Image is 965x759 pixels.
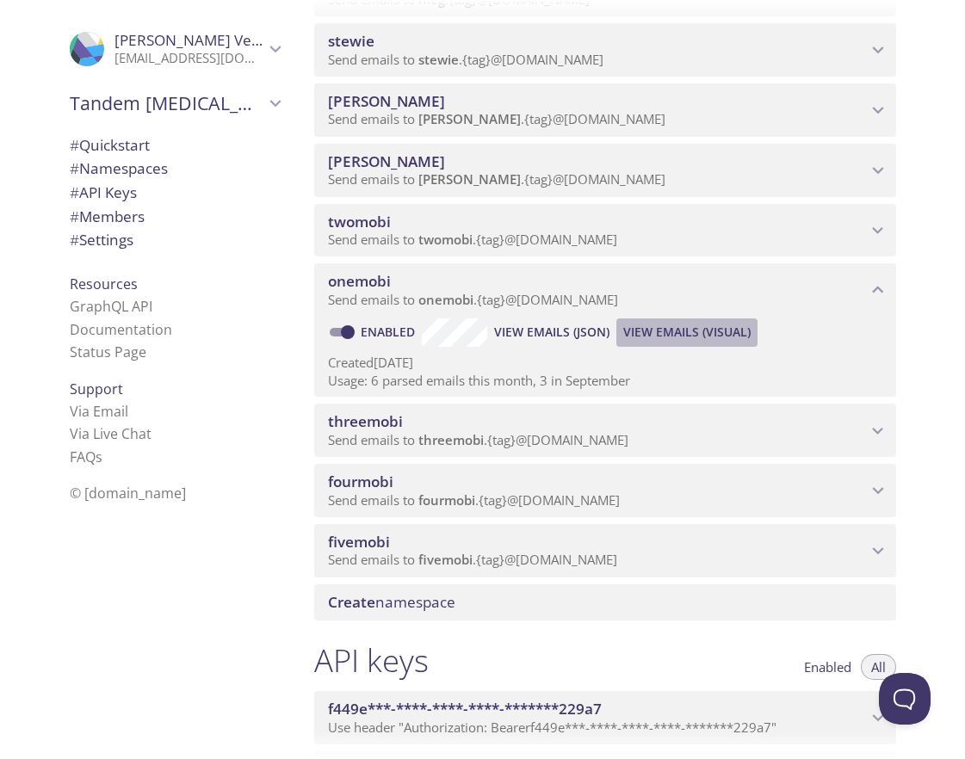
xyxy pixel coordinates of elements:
span: Send emails to . {tag} @[DOMAIN_NAME] [328,110,665,127]
span: Send emails to . {tag} @[DOMAIN_NAME] [328,291,618,308]
span: Send emails to . {tag} @[DOMAIN_NAME] [328,51,603,68]
span: fourmobi [418,491,475,509]
span: fivemobi [418,551,473,568]
p: [EMAIL_ADDRESS][DOMAIN_NAME] [114,50,264,67]
div: Create namespace [314,584,896,620]
span: Members [70,207,145,226]
span: # [70,135,79,155]
span: twomobi [328,212,391,231]
div: fivemobi namespace [314,524,896,577]
div: lois namespace [314,83,896,137]
span: # [70,230,79,250]
div: Quickstart [56,133,294,157]
div: fourmobi namespace [314,464,896,517]
a: Enabled [358,324,422,340]
a: Documentation [70,320,172,339]
div: Tandem Diabetes Care Inc. [56,81,294,126]
a: Status Page [70,342,146,361]
span: Support [70,379,123,398]
span: API Keys [70,182,137,202]
span: threemobi [418,431,484,448]
iframe: Help Scout Beacon - Open [879,673,931,725]
span: © [DOMAIN_NAME] [70,484,186,503]
span: View Emails (Visual) [623,322,751,342]
span: [PERSON_NAME] [418,110,521,127]
button: View Emails (JSON) [487,318,616,346]
a: FAQ [70,447,102,466]
span: # [70,158,79,178]
div: threemobi namespace [314,404,896,457]
button: All [861,654,896,680]
span: [PERSON_NAME] Velediaz [114,30,291,50]
div: Members [56,205,294,229]
div: twomobi namespace [314,204,896,257]
p: Usage: 6 parsed emails this month, 3 in September [328,372,882,390]
div: Team Settings [56,228,294,252]
div: stewie namespace [314,23,896,77]
span: Send emails to . {tag} @[DOMAIN_NAME] [328,231,617,248]
span: [PERSON_NAME] [328,91,445,111]
span: View Emails (JSON) [494,322,609,342]
span: s [96,447,102,466]
span: Settings [70,230,133,250]
div: API Keys [56,181,294,205]
span: threemobi [328,411,403,431]
span: # [70,207,79,226]
span: fourmobi [328,472,393,491]
span: onemobi [418,291,473,308]
div: onemobi namespace [314,263,896,317]
span: stewie [418,51,459,68]
button: View Emails (Visual) [616,318,758,346]
p: Created [DATE] [328,354,882,372]
div: Namespaces [56,157,294,181]
span: Namespaces [70,158,168,178]
span: fivemobi [328,532,390,552]
span: # [70,182,79,202]
a: Via Live Chat [70,424,152,443]
span: [PERSON_NAME] [418,170,521,188]
div: chris namespace [314,144,896,197]
h1: API keys [314,641,429,680]
a: Via Email [70,402,128,421]
span: Tandem [MEDICAL_DATA] Care Inc. [70,91,264,115]
span: Quickstart [70,135,150,155]
span: Send emails to . {tag} @[DOMAIN_NAME] [328,431,628,448]
div: Luis Velediaz [56,21,294,77]
span: Send emails to . {tag} @[DOMAIN_NAME] [328,170,665,188]
span: Create [328,592,375,612]
span: namespace [328,592,455,612]
span: Send emails to . {tag} @[DOMAIN_NAME] [328,491,620,509]
span: stewie [328,31,374,51]
span: twomobi [418,231,473,248]
span: Resources [70,275,138,293]
span: [PERSON_NAME] [328,151,445,171]
span: onemobi [328,271,391,291]
button: Enabled [794,654,862,680]
a: GraphQL API [70,297,152,316]
span: Send emails to . {tag} @[DOMAIN_NAME] [328,551,617,568]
